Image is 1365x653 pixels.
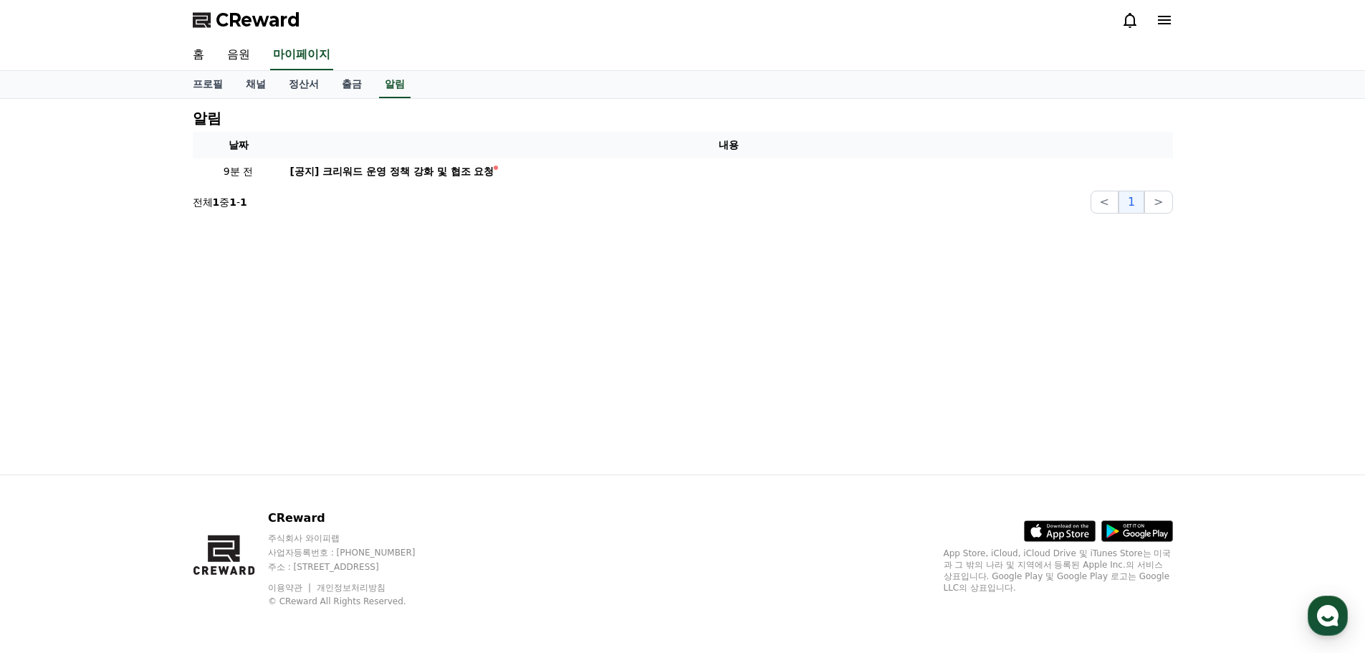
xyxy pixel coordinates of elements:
a: 음원 [216,40,262,70]
a: 마이페이지 [270,40,333,70]
strong: 1 [213,196,220,208]
a: 채널 [234,71,277,98]
span: 홈 [45,476,54,487]
p: CReward [268,510,443,527]
p: 사업자등록번호 : [PHONE_NUMBER] [268,547,443,558]
p: App Store, iCloud, iCloud Drive 및 iTunes Store는 미국과 그 밖의 나라 및 지역에서 등록된 Apple Inc.의 서비스 상표입니다. Goo... [944,548,1173,594]
strong: 1 [240,196,247,208]
p: 주소 : [STREET_ADDRESS] [268,561,443,573]
p: 주식회사 와이피랩 [268,533,443,544]
a: 프로필 [181,71,234,98]
a: CReward [193,9,300,32]
p: 9분 전 [198,164,279,179]
span: CReward [216,9,300,32]
div: [공지] 크리워드 운영 정책 강화 및 협조 요청 [290,164,494,179]
a: 홈 [4,454,95,490]
span: 대화 [131,477,148,488]
a: 정산서 [277,71,330,98]
p: 전체 중 - [193,195,247,209]
button: 1 [1119,191,1144,214]
a: 설정 [185,454,275,490]
a: 알림 [379,71,411,98]
a: 개인정보처리방침 [317,583,385,593]
th: 내용 [284,132,1173,158]
a: [공지] 크리워드 운영 정책 강화 및 협조 요청 [290,164,1167,179]
a: 홈 [181,40,216,70]
strong: 1 [229,196,236,208]
a: 이용약관 [268,583,313,593]
th: 날짜 [193,132,284,158]
h4: 알림 [193,110,221,126]
button: > [1144,191,1172,214]
button: < [1091,191,1119,214]
span: 설정 [221,476,239,487]
a: 출금 [330,71,373,98]
p: © CReward All Rights Reserved. [268,596,443,607]
a: 대화 [95,454,185,490]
